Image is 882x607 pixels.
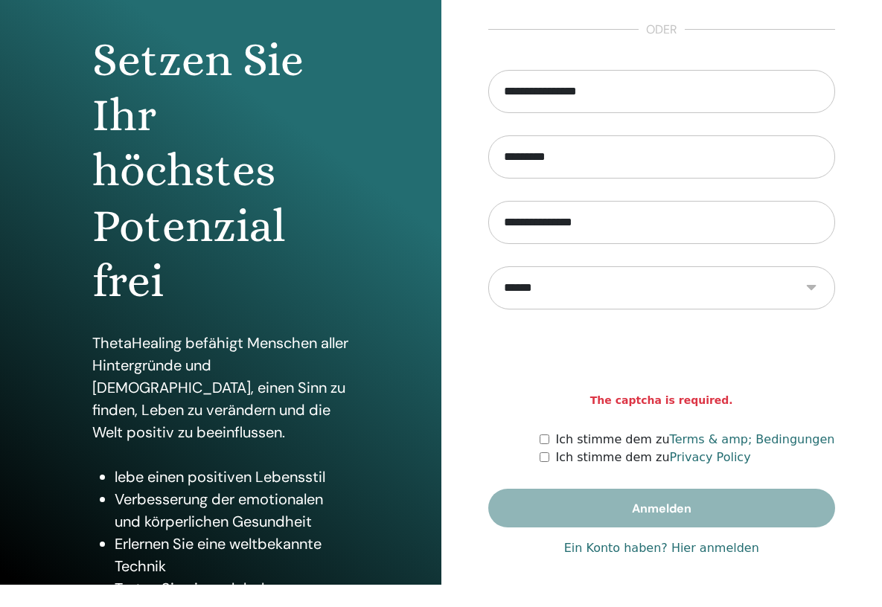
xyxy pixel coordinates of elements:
[670,432,835,446] a: Terms & amp; Bedingungen
[670,450,751,464] a: Privacy Policy
[639,21,685,39] span: oder
[549,332,775,390] iframe: reCAPTCHA
[590,393,733,408] strong: The captcha is required.
[564,539,759,557] a: Ein Konto haben? Hier anmelden
[115,533,349,577] li: Erlernen Sie eine weltbekannte Technik
[555,449,750,466] label: Ich stimme dem zu
[92,33,349,309] h1: Setzen Sie Ihr höchstes Potenzial frei
[92,332,349,443] p: ThetaHealing befähigt Menschen aller Hintergründe und [DEMOGRAPHIC_DATA], einen Sinn zu finden, L...
[115,466,349,488] li: lebe einen positiven Lebensstil
[555,431,834,449] label: Ich stimme dem zu
[115,488,349,533] li: Verbesserung der emotionalen und körperlichen Gesundheit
